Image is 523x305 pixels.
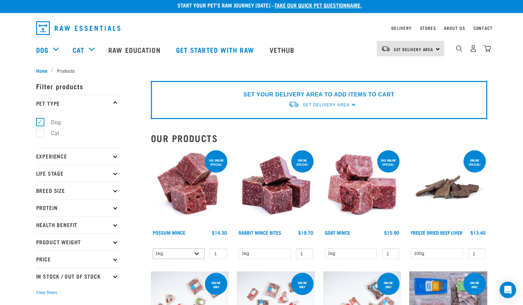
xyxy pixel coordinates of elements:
[36,216,119,233] p: Health Benefit
[243,91,394,99] p: SET YOUR DELIVERY AREA TO ADD ITEMS TO CART
[151,149,229,227] img: 1102 Possum Mince 01
[291,278,314,292] div: Online Only
[212,230,227,235] div: $14.30
[464,278,486,292] div: online only
[444,27,465,29] a: About Us
[40,118,64,127] label: Dog
[36,290,57,296] button: Clear filters
[464,155,486,169] div: ONLINE SPECIAL!
[470,45,477,52] img: user.png
[456,45,462,52] img: home-icon-1@2x.png
[237,149,315,227] img: Whole Minced Rabbit Cubes 01
[473,27,493,29] a: Contact
[381,46,390,52] img: van-moving.png
[36,233,119,250] p: Product Weight
[73,45,84,55] a: Cat
[239,231,281,234] a: Rabbit Mince Bites
[325,231,350,234] a: Goat Mince
[470,230,486,235] div: $13.40
[36,199,119,216] p: Protein
[36,67,47,74] span: Home
[323,149,401,227] img: 1077 Wild Goat Mince 01
[288,101,299,108] img: van-moving.png
[303,103,349,107] span: Set Delivery Area
[377,278,400,292] div: Online Only
[36,78,119,95] p: Filter products
[205,278,227,292] div: Online Only
[296,248,313,259] input: 1
[36,268,119,285] p: In Stock / Out Of Stock
[291,155,314,169] div: ONLINE SPECIAL!
[36,67,487,74] nav: breadcrumbs
[36,21,120,35] img: Raw Essentials Logo
[409,149,487,227] img: Stack Of Freeze Dried Beef Liver For Pets
[384,230,399,235] div: $15.90
[298,230,313,235] div: $19.70
[36,95,119,112] p: Pet Type
[210,248,227,259] input: 1
[500,282,516,298] div: Open Intercom Messenger
[411,231,462,234] a: Freeze Dried Beef Liver
[36,45,48,55] a: Dog
[101,36,169,63] a: Raw Education
[391,27,411,29] a: Delivery
[468,248,486,259] input: 1
[31,19,493,38] nav: dropdown navigation
[36,182,119,199] p: Breed Size
[484,45,491,52] img: home-icon@2x.png
[40,129,62,138] label: Cat
[205,155,227,169] div: 1kg online special!
[382,248,399,259] input: 1
[153,231,185,234] a: Possum Mince
[151,133,487,143] h2: Our Products
[36,67,51,74] a: Home
[36,165,119,182] p: Life Stage
[394,48,434,50] span: Set Delivery Area
[420,27,436,29] a: Stores
[377,155,400,169] div: 3kg online special!
[36,148,119,165] p: Experience
[263,36,303,63] a: Vethub
[169,36,263,63] a: Get started with Raw
[36,250,119,268] p: Price
[274,3,362,7] a: take our quick pet questionnaire.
